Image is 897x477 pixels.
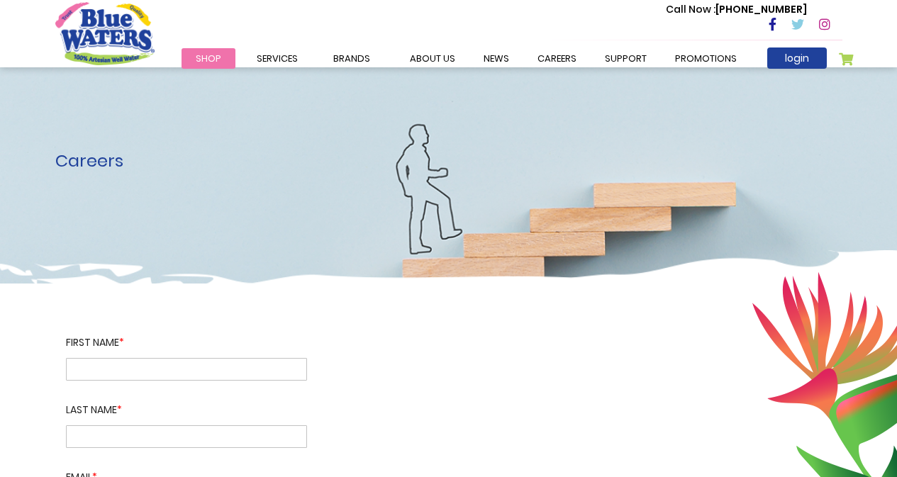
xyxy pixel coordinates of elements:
[666,2,715,16] span: Call Now :
[396,48,469,69] a: about us
[257,52,298,65] span: Services
[66,381,307,425] label: Last Name
[591,48,661,69] a: support
[182,48,235,69] a: Shop
[66,335,307,358] label: First name
[55,151,842,172] h1: Careers
[767,47,827,69] a: login
[196,52,221,65] span: Shop
[469,48,523,69] a: News
[661,48,751,69] a: Promotions
[666,2,807,17] p: [PHONE_NUMBER]
[333,52,370,65] span: Brands
[523,48,591,69] a: careers
[55,2,155,64] a: store logo
[243,48,312,69] a: Services
[319,48,384,69] a: Brands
